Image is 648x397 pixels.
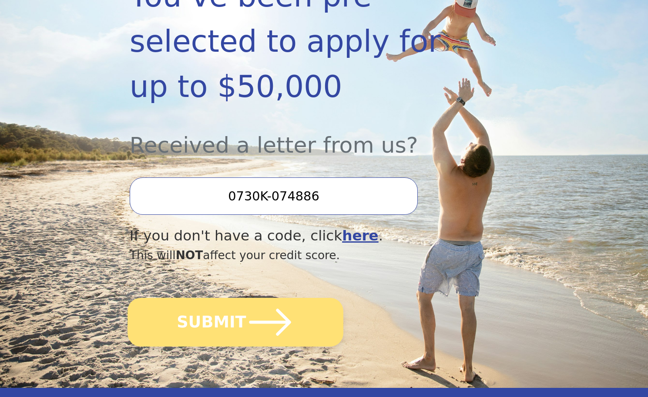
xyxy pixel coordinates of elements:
a: here [342,227,379,244]
div: This will affect your credit score. [130,247,460,264]
button: SUBMIT [128,298,343,347]
input: Enter your Offer Code: [130,177,418,215]
span: NOT [176,248,203,262]
div: Received a letter from us? [130,109,460,162]
div: If you don't have a code, click . [130,225,460,247]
